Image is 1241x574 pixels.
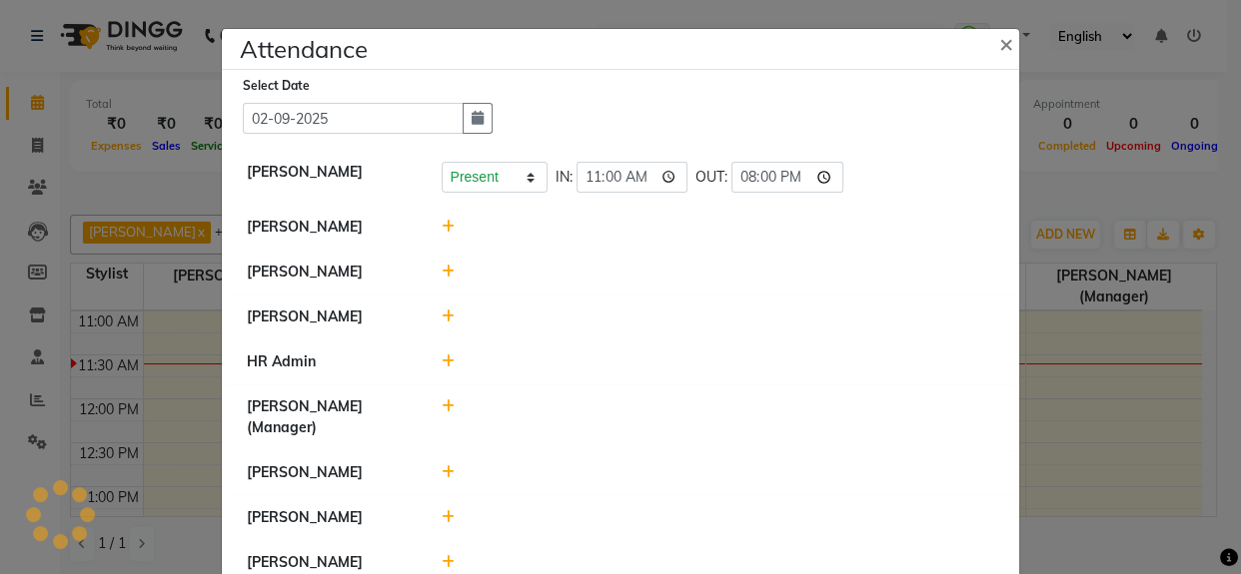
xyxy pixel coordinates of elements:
span: OUT: [695,167,727,188]
div: HR Admin [232,351,427,372]
span: × [999,28,1013,58]
div: [PERSON_NAME] (Manager) [232,396,427,438]
div: [PERSON_NAME] [232,462,427,483]
span: IN: [556,167,573,188]
div: [PERSON_NAME] [232,507,427,528]
div: [PERSON_NAME] [232,162,427,193]
div: [PERSON_NAME] [232,217,427,238]
input: Select date [243,103,464,134]
div: [PERSON_NAME] [232,262,427,283]
div: [PERSON_NAME] [232,306,427,327]
label: Select Date [243,77,310,95]
h4: Attendance [240,31,368,67]
button: Close [983,15,1033,71]
div: [PERSON_NAME] [232,552,427,573]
